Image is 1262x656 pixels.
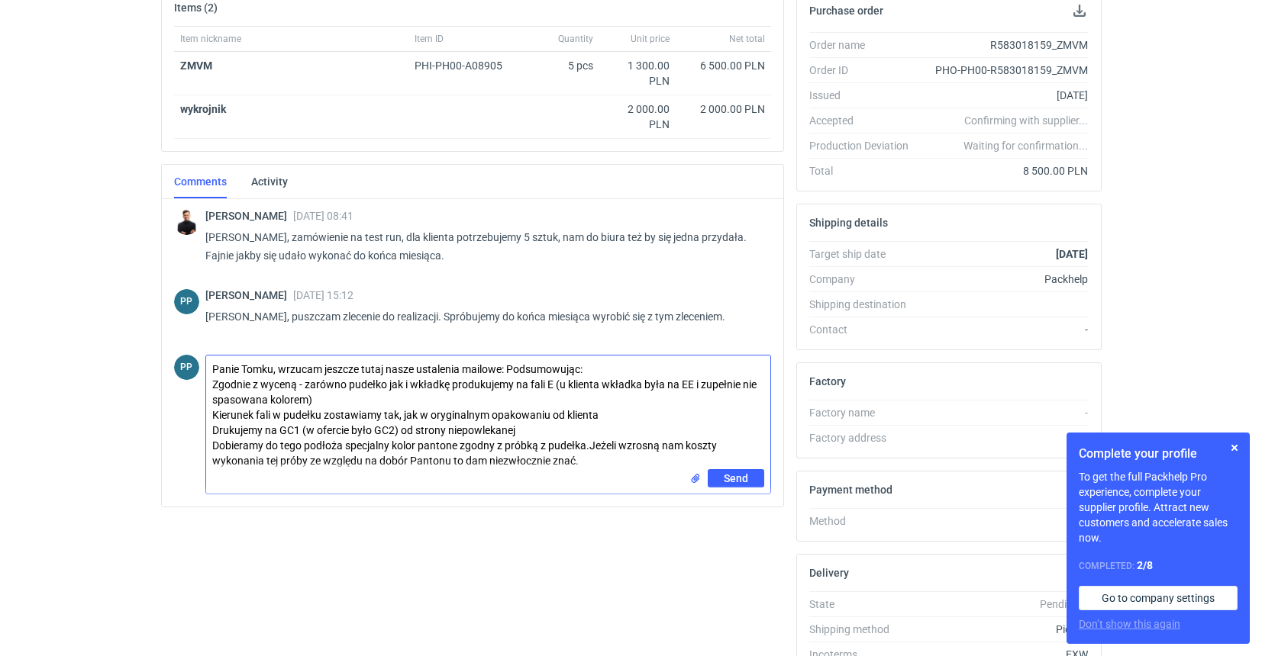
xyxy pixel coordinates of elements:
div: Order name [809,37,921,53]
figcaption: PP [174,289,199,314]
div: State [809,597,921,612]
strong: [DATE] [1056,248,1088,260]
span: [DATE] 15:12 [293,289,353,301]
h2: Purchase order [809,5,883,17]
div: 8 500.00 PLN [921,163,1089,178]
strong: 2 / 8 [1137,559,1153,571]
div: Contact [809,322,921,337]
div: - [921,322,1089,337]
div: Company [809,272,921,287]
div: 6 500.00 PLN [682,58,765,73]
span: Send [724,473,748,484]
h2: Factory [809,375,846,387]
h1: Complete your profile [1079,445,1238,463]
div: Target ship date [809,246,921,262]
div: Pickup [921,622,1089,637]
a: Go to company settings [1079,586,1238,610]
h2: Items (2) [174,2,218,14]
p: To get the full Packhelp Pro experience, complete your supplier profile. Attract new customers an... [1079,469,1238,545]
div: 2 000.00 PLN [682,101,765,117]
div: - [921,430,1089,445]
h2: Shipping details [809,217,888,229]
figcaption: PP [174,355,199,380]
span: Quantity [558,33,593,45]
div: Method [809,513,921,529]
button: Download PO [1070,2,1089,20]
div: Shipping method [809,622,921,637]
em: Pending... [1040,598,1088,610]
div: PHO-PH00-R583018159_ZMVM [921,63,1089,78]
p: [PERSON_NAME], zamówienie na test run, dla klienta potrzebujemy 5 sztuk, nam do biura też by się ... [205,228,759,265]
div: Shipping destination [809,297,921,312]
div: 1 300.00 PLN [605,58,670,88]
img: Tomasz Kubiak [174,210,199,235]
span: [PERSON_NAME] [205,210,293,222]
div: PHI-PH00-A08905 [415,58,517,73]
span: Item nickname [180,33,241,45]
a: Activity [251,165,288,198]
div: Packhelp [921,272,1089,287]
div: [DATE] [921,88,1089,103]
div: R583018159_ZMVM [921,37,1089,53]
em: Waiting for confirmation... [963,138,1088,153]
div: Factory name [809,405,921,420]
div: 5 pcs [523,52,599,95]
div: Issued [809,88,921,103]
div: 2 000.00 PLN [605,101,670,132]
div: Production Deviation [809,138,921,153]
span: Unit price [631,33,670,45]
a: Comments [174,165,227,198]
div: Total [809,163,921,178]
p: [PERSON_NAME], puszczam zlecenie do realizacji. Spróbujemy do końca miesiąca wyrobić się z tym zl... [205,307,759,326]
span: [DATE] 08:41 [293,210,353,222]
textarea: Panie Tomku, wrzucam jeszcze tutaj nasze ustalenia mailowe: Podsumowując: Zgodnie z wyceną - zaró... [206,355,770,469]
h2: Payment method [809,484,892,496]
div: - [921,405,1089,420]
div: Paweł Puch [174,355,199,380]
div: Order ID [809,63,921,78]
button: Skip for now [1225,439,1244,457]
a: ZMVM [180,59,212,72]
div: Accepted [809,113,921,128]
em: Confirming with supplier... [964,114,1088,127]
div: - [921,513,1089,529]
button: Don’t show this again [1079,616,1180,632]
div: Factory address [809,430,921,445]
span: [PERSON_NAME] [205,289,293,301]
span: Net total [729,33,765,45]
div: Paweł Puch [174,289,199,314]
div: Completed: [1079,558,1238,574]
button: Send [708,469,764,487]
h2: Delivery [809,567,849,579]
span: Item ID [415,33,444,45]
strong: wykrojnik [180,103,226,115]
